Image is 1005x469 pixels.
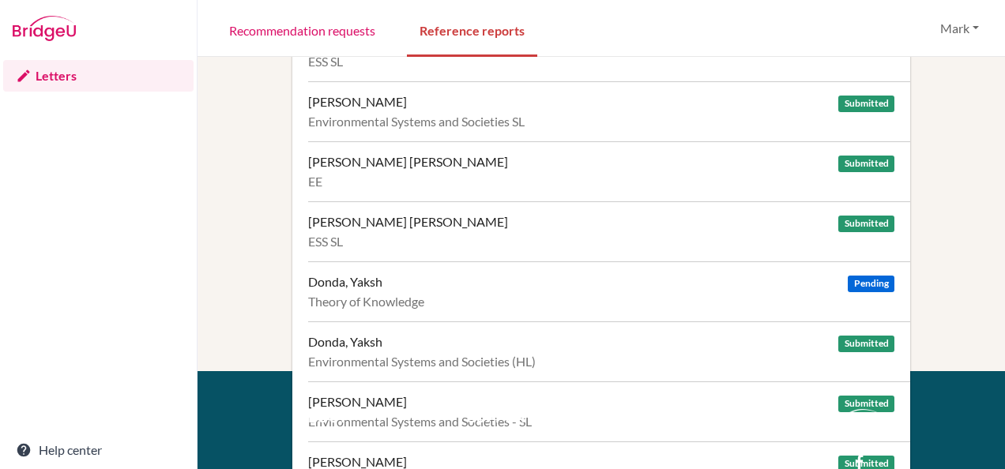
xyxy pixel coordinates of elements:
a: [PERSON_NAME] Submitted Environmental Systems and Societies SL [308,81,910,141]
a: Resources [299,445,355,460]
div: ESS SL [308,234,894,250]
span: Pending [848,276,894,292]
div: Theory of Knowledge [308,294,894,310]
span: Submitted [838,336,894,352]
div: About [299,409,432,428]
div: [PERSON_NAME] [308,394,407,410]
a: [PERSON_NAME] Submitted Environmental Systems and Societies - SL [308,381,910,441]
span: Submitted [838,216,894,232]
div: [PERSON_NAME] [PERSON_NAME] [308,154,508,170]
div: [PERSON_NAME] [308,94,407,110]
a: Donda, Yaksh Pending Theory of Knowledge [308,261,910,321]
div: Support [468,409,587,428]
a: [PERSON_NAME] [PERSON_NAME] Submitted EE [308,141,910,201]
div: Environmental Systems and Societies (HL) [308,354,894,370]
div: Donda, Yaksh [308,334,382,350]
div: [PERSON_NAME] [PERSON_NAME] [308,214,508,230]
div: Donda, Yaksh [308,274,382,290]
a: Reference reports [407,2,537,57]
span: Submitted [838,396,894,412]
a: Donda, Yaksh Submitted Environmental Systems and Societies (HL) [308,321,910,381]
button: Mark [933,13,986,43]
span: Submitted [838,96,894,112]
span: Submitted [838,156,894,172]
a: Letters [3,60,194,92]
div: Environmental Systems and Societies SL [308,114,894,129]
img: logo_white@2x-f4f0deed5e89b7ecb1c2cc34c3e3d731f90f0f143d5ea2071677605dd97b5244.png [823,409,887,435]
a: Help center [3,434,194,466]
a: [PERSON_NAME] [PERSON_NAME] Submitted ESS SL [308,201,910,261]
img: Bridge-U [13,16,76,41]
a: Recommendation requests [216,2,388,57]
div: EE [308,174,894,189]
div: ESS SL [308,54,894,69]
